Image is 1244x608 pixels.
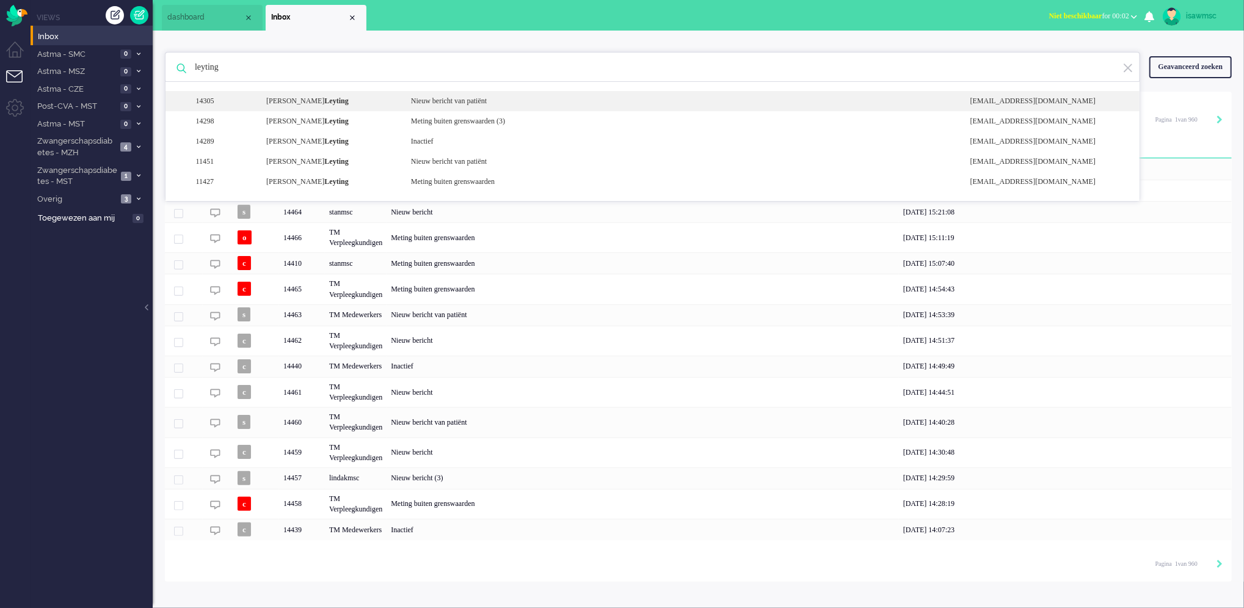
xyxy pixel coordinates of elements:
[402,96,961,106] div: Nieuw bericht van patiënt
[210,233,220,244] img: ic_chat_grey.svg
[402,116,961,126] div: Meting buiten grenswaarden (3)
[120,102,131,111] span: 0
[162,5,263,31] li: Dashboard
[190,177,258,187] div: 11427
[35,165,117,188] span: Zwangerschapsdiabetes - MST
[1122,62,1133,74] img: ic-exit.svg
[165,519,1232,540] div: 14439
[210,418,220,428] img: ic_chat_grey.svg
[37,12,153,23] li: Views
[165,304,1232,326] div: 14463
[324,137,348,145] b: Leyting
[899,274,1232,304] div: [DATE] 14:54:43
[35,101,117,112] span: Post-CVA - MST
[6,42,34,69] li: Dashboard menu
[1186,10,1232,22] div: isawmsc
[165,489,1232,519] div: 14458
[1049,12,1102,20] span: Niet beschikbaar
[899,489,1232,519] div: [DATE] 14:28:19
[238,205,250,219] span: s
[35,49,117,60] span: Astma - SMC
[325,519,387,540] div: TM Medewerkers
[186,53,1123,82] input: Zoek: ticket ID, patiëntnaam, klant ID, inhoud, titel, adres
[165,274,1232,304] div: 14465
[238,445,251,459] span: c
[1149,56,1232,78] div: Geavanceerd zoeken
[165,222,1232,252] div: 14466
[1155,110,1223,128] div: Pagination
[238,415,250,429] span: s
[238,282,251,296] span: c
[167,12,244,23] span: dashboard
[6,5,27,26] img: flow_omnibird.svg
[279,274,325,304] div: 14465
[387,326,899,356] div: Nieuw bericht
[35,136,117,158] span: Zwangerschapsdiabetes - MZH
[899,519,1232,540] div: [DATE] 14:07:23
[1217,114,1223,126] div: Next
[165,467,1232,489] div: 14457
[402,136,961,147] div: Inactief
[35,29,153,43] a: Inbox
[279,489,325,519] div: 14458
[325,326,387,356] div: TM Verpleegkundigen
[210,388,220,398] img: ic_chat_grey.svg
[899,407,1232,437] div: [DATE] 14:40:28
[325,201,387,222] div: stanmsc
[279,326,325,356] div: 14462
[35,211,153,224] a: Toegewezen aan mij 0
[165,377,1232,407] div: 14461
[279,407,325,437] div: 14460
[257,136,402,147] div: [PERSON_NAME]
[210,474,220,485] img: ic_chat_grey.svg
[325,438,387,467] div: TM Verpleegkundigen
[325,489,387,519] div: TM Verpleegkundigen
[257,177,402,187] div: [PERSON_NAME]
[325,356,387,377] div: TM Medewerkers
[238,385,251,399] span: c
[210,337,220,347] img: ic_chat_grey.svg
[387,252,899,274] div: Meting buiten grenswaarden
[324,97,348,105] b: Leyting
[279,519,325,540] div: 14439
[387,438,899,467] div: Nieuw bericht
[120,142,131,152] span: 4
[120,67,131,76] span: 0
[238,307,250,321] span: s
[1217,559,1223,571] div: Next
[325,467,387,489] div: lindakmsc
[961,96,1135,106] div: [EMAIL_ADDRESS][DOMAIN_NAME]
[120,49,131,59] span: 0
[190,156,258,167] div: 11451
[899,467,1232,489] div: [DATE] 14:29:59
[257,156,402,167] div: [PERSON_NAME]
[190,136,258,147] div: 14289
[190,116,258,126] div: 14298
[1049,12,1129,20] span: for 00:02
[387,519,899,540] div: Inactief
[387,274,899,304] div: Meting buiten grenswaarden
[387,222,899,252] div: Meting buiten grenswaarden
[6,70,34,98] li: Tickets menu
[387,489,899,519] div: Meting buiten grenswaarden
[238,497,251,511] span: c
[121,172,131,181] span: 1
[271,12,347,23] span: Inbox
[899,438,1232,467] div: [DATE] 14:30:48
[961,136,1135,147] div: [EMAIL_ADDRESS][DOMAIN_NAME]
[1155,554,1223,573] div: Pagination
[165,356,1232,377] div: 14440
[387,201,899,222] div: Nieuw bericht
[133,214,144,223] span: 0
[6,99,34,126] li: Admin menu
[325,377,387,407] div: TM Verpleegkundigen
[120,120,131,129] span: 0
[961,116,1135,126] div: [EMAIL_ADDRESS][DOMAIN_NAME]
[324,177,348,186] b: Leyting
[210,526,220,536] img: ic_chat_grey.svg
[899,356,1232,377] div: [DATE] 14:49:49
[210,449,220,459] img: ic_chat_grey.svg
[35,119,117,130] span: Astma - MST
[238,230,252,244] span: o
[165,201,1232,222] div: 14464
